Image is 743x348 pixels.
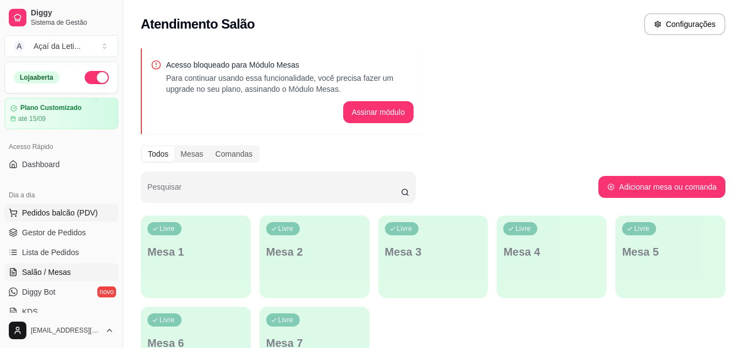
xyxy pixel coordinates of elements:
div: Loja aberta [14,71,59,84]
button: LivreMesa 4 [497,216,607,298]
article: Plano Customizado [20,104,81,112]
p: Livre [159,224,175,233]
p: Mesa 3 [385,244,482,259]
span: Diggy Bot [22,286,56,297]
p: Acesso bloqueado para Módulo Mesas [166,59,414,70]
button: Configurações [644,13,725,35]
a: KDS [4,303,118,321]
p: Mesa 5 [622,244,719,259]
button: LivreMesa 2 [260,216,370,298]
div: Acesso Rápido [4,138,118,156]
article: até 15/09 [18,114,46,123]
div: Mesas [174,146,209,162]
span: Pedidos balcão (PDV) [22,207,98,218]
p: Mesa 2 [266,244,363,259]
p: Mesa 4 [503,244,600,259]
div: Dia a dia [4,186,118,204]
button: Adicionar mesa ou comanda [598,176,725,198]
span: Diggy [31,8,114,18]
button: Assinar módulo [343,101,414,123]
input: Pesquisar [147,186,401,197]
span: Salão / Mesas [22,267,71,278]
p: Livre [278,316,294,324]
span: Lista de Pedidos [22,247,79,258]
p: Livre [515,224,531,233]
p: Livre [634,224,650,233]
button: LivreMesa 3 [378,216,488,298]
a: Salão / Mesas [4,263,118,281]
p: Livre [278,224,294,233]
p: Livre [397,224,412,233]
span: Dashboard [22,159,60,170]
p: Livre [159,316,175,324]
div: Comandas [210,146,259,162]
a: Gestor de Pedidos [4,224,118,241]
h2: Atendimento Salão [141,15,255,33]
a: DiggySistema de Gestão [4,4,118,31]
button: [EMAIL_ADDRESS][DOMAIN_NAME] [4,317,118,344]
span: [EMAIL_ADDRESS][DOMAIN_NAME] [31,326,101,335]
button: LivreMesa 1 [141,216,251,298]
span: Gestor de Pedidos [22,227,86,238]
a: Plano Customizadoaté 15/09 [4,98,118,129]
button: Select a team [4,35,118,57]
span: Sistema de Gestão [31,18,114,27]
span: A [14,41,25,52]
p: Para continuar usando essa funcionalidade, você precisa fazer um upgrade no seu plano, assinando ... [166,73,414,95]
span: KDS [22,306,38,317]
button: Pedidos balcão (PDV) [4,204,118,222]
button: Alterar Status [85,71,109,84]
button: LivreMesa 5 [615,216,725,298]
div: Todos [142,146,174,162]
a: Lista de Pedidos [4,244,118,261]
a: Diggy Botnovo [4,283,118,301]
a: Dashboard [4,156,118,173]
p: Mesa 1 [147,244,244,259]
div: Açaí da Leti ... [34,41,81,52]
